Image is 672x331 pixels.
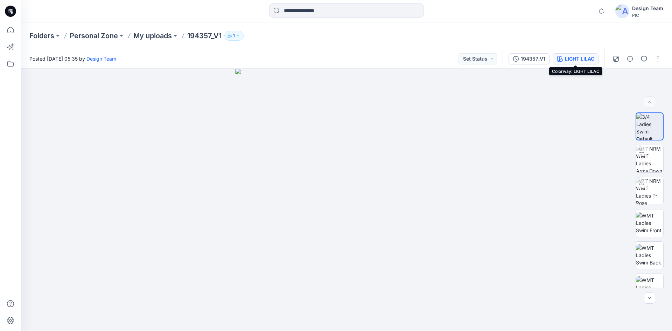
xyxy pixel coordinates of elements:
div: Design Team [632,4,663,13]
button: LIGHT LILAC [553,53,599,64]
p: 194357_V1 [187,31,222,41]
button: Details [624,53,636,64]
button: 194357_V1 [509,53,550,64]
button: 1 [224,31,244,41]
img: WMT Ladies Swim Left [636,276,663,298]
img: TT NRM WMT Ladies Arms Down [636,145,663,172]
a: Personal Zone [70,31,118,41]
div: 194357_V1 [521,55,545,63]
div: LIGHT LILAC [565,55,594,63]
div: PIC [632,13,663,18]
img: WMT Ladies Swim Front [636,212,663,234]
p: 1 [233,32,235,40]
a: Design Team [86,56,116,62]
span: Posted [DATE] 05:35 by [29,55,116,62]
img: avatar [615,4,629,18]
img: WMT Ladies Swim Back [636,244,663,266]
a: Folders [29,31,54,41]
img: 3/4 Ladies Swim Default [636,113,663,140]
a: My uploads [133,31,172,41]
img: TT NRM WMT Ladies T-Pose [636,177,663,205]
img: eyJhbGciOiJIUzI1NiIsImtpZCI6IjAiLCJzbHQiOiJzZXMiLCJ0eXAiOiJKV1QifQ.eyJkYXRhIjp7InR5cGUiOiJzdG9yYW... [235,69,458,331]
